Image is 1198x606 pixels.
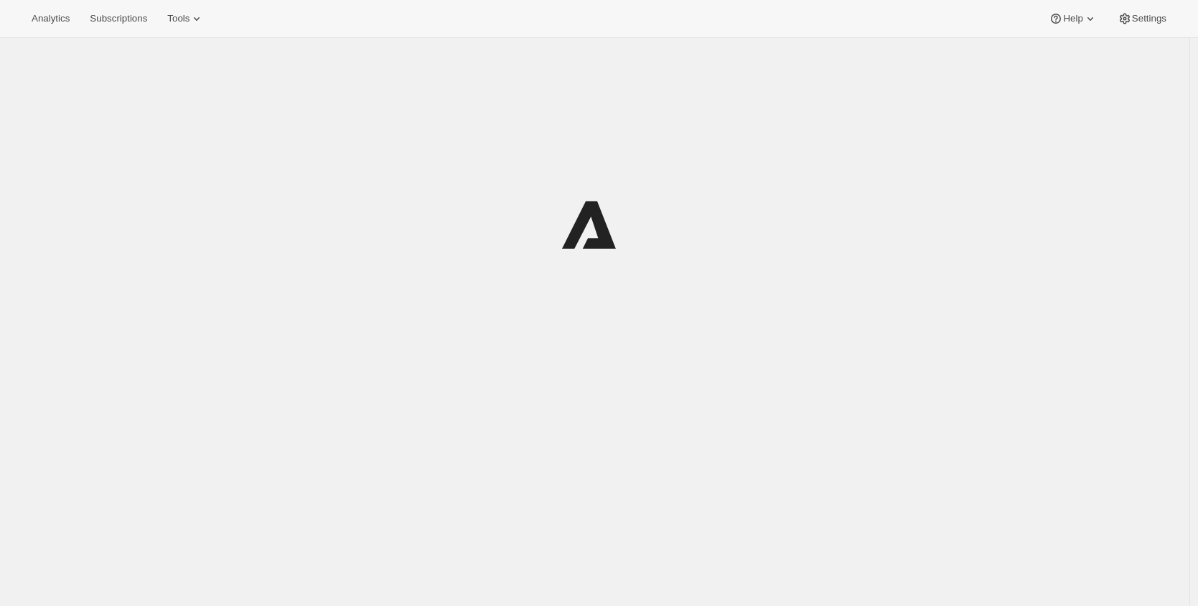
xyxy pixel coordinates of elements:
button: Tools [159,9,212,29]
span: Settings [1132,13,1166,24]
span: Tools [167,13,189,24]
button: Help [1040,9,1105,29]
button: Analytics [23,9,78,29]
button: Settings [1109,9,1175,29]
span: Subscriptions [90,13,147,24]
span: Help [1063,13,1082,24]
button: Subscriptions [81,9,156,29]
span: Analytics [32,13,70,24]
